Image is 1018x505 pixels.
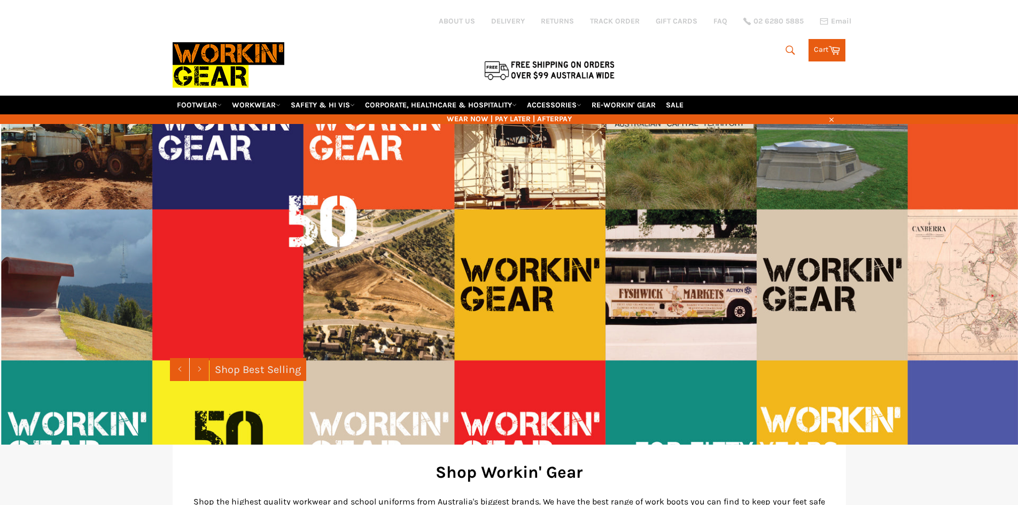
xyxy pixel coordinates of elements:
img: Flat $9.95 shipping Australia wide [483,59,616,81]
a: ABOUT US [439,16,475,26]
a: Email [820,17,851,26]
a: FOOTWEAR [173,96,226,114]
a: ACCESSORIES [523,96,586,114]
a: 02 6280 5885 [743,18,804,25]
a: SALE [662,96,688,114]
a: CORPORATE, HEALTHCARE & HOSPITALITY [361,96,521,114]
a: SAFETY & HI VIS [286,96,359,114]
a: RE-WORKIN' GEAR [587,96,660,114]
span: Email [831,18,851,25]
a: WORKWEAR [228,96,285,114]
a: FAQ [713,16,727,26]
span: WEAR NOW | PAY LATER | AFTERPAY [173,114,846,124]
a: TRACK ORDER [590,16,640,26]
h2: Shop Workin' Gear [189,461,830,484]
a: Cart [809,39,845,61]
img: Workin Gear leaders in Workwear, Safety Boots, PPE, Uniforms. Australia's No.1 in Workwear [173,35,284,95]
a: DELIVERY [491,16,525,26]
span: 02 6280 5885 [753,18,804,25]
a: RETURNS [541,16,574,26]
a: GIFT CARDS [656,16,697,26]
a: Shop Best Selling [209,358,306,381]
